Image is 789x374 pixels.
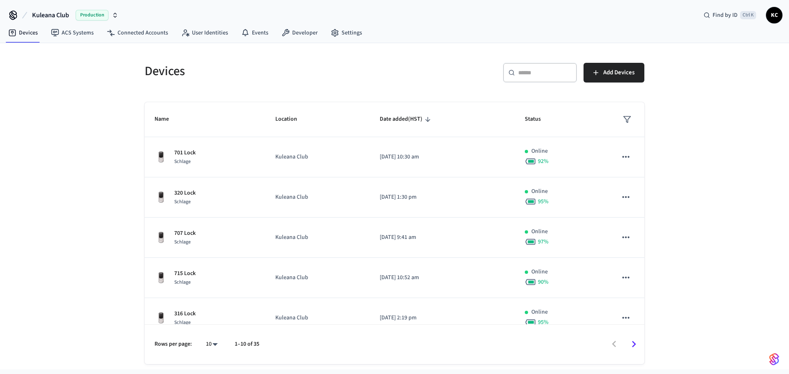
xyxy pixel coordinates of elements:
[275,314,360,322] p: Kuleana Club
[538,238,549,246] span: 97 %
[697,8,763,23] div: Find by IDCtrl K
[275,273,360,282] p: Kuleana Club
[713,11,738,19] span: Find by ID
[380,113,433,126] span: Date added(HST)
[44,25,100,40] a: ACS Systems
[2,25,44,40] a: Devices
[174,149,196,157] p: 701 Lock
[202,338,221,350] div: 10
[155,191,168,204] img: Yale Assure Touchscreen Wifi Smart Lock, Satin Nickel, Front
[235,340,259,349] p: 1–10 of 35
[380,273,505,282] p: [DATE] 10:52 am
[767,8,782,23] span: KC
[100,25,175,40] a: Connected Accounts
[155,271,168,285] img: Yale Assure Touchscreen Wifi Smart Lock, Satin Nickel, Front
[531,187,548,196] p: Online
[174,269,196,278] p: 715 Lock
[155,231,168,244] img: Yale Assure Touchscreen Wifi Smart Lock, Satin Nickel, Front
[174,239,191,246] span: Schlage
[155,312,168,325] img: Yale Assure Touchscreen Wifi Smart Lock, Satin Nickel, Front
[531,268,548,276] p: Online
[538,278,549,286] span: 90 %
[531,147,548,156] p: Online
[174,198,191,205] span: Schlage
[624,335,644,354] button: Go to next page
[324,25,369,40] a: Settings
[155,340,192,349] p: Rows per page:
[174,319,191,326] span: Schlage
[174,189,196,197] p: 320 Lock
[76,10,108,21] span: Production
[275,25,324,40] a: Developer
[275,193,360,202] p: Kuleana Club
[531,227,548,236] p: Online
[380,314,505,322] p: [DATE] 2:19 pm
[603,67,634,78] span: Add Devices
[174,229,196,238] p: 707 Lock
[155,151,168,164] img: Yale Assure Touchscreen Wifi Smart Lock, Satin Nickel, Front
[584,63,644,83] button: Add Devices
[538,318,549,326] span: 95 %
[531,308,548,317] p: Online
[740,11,756,19] span: Ctrl K
[174,310,196,318] p: 316 Lock
[538,157,549,165] span: 92 %
[525,113,551,126] span: Status
[769,353,779,366] img: SeamLogoGradient.69752ec5.svg
[174,158,191,165] span: Schlage
[275,233,360,242] p: Kuleana Club
[32,10,69,20] span: Kuleana Club
[380,233,505,242] p: [DATE] 9:41 am
[235,25,275,40] a: Events
[275,113,308,126] span: Location
[145,63,390,80] h5: Devices
[538,197,549,206] span: 95 %
[175,25,235,40] a: User Identities
[766,7,782,23] button: KC
[380,193,505,202] p: [DATE] 1:30 pm
[275,153,360,161] p: Kuleana Club
[174,279,191,286] span: Schlage
[155,113,180,126] span: Name
[380,153,505,161] p: [DATE] 10:30 am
